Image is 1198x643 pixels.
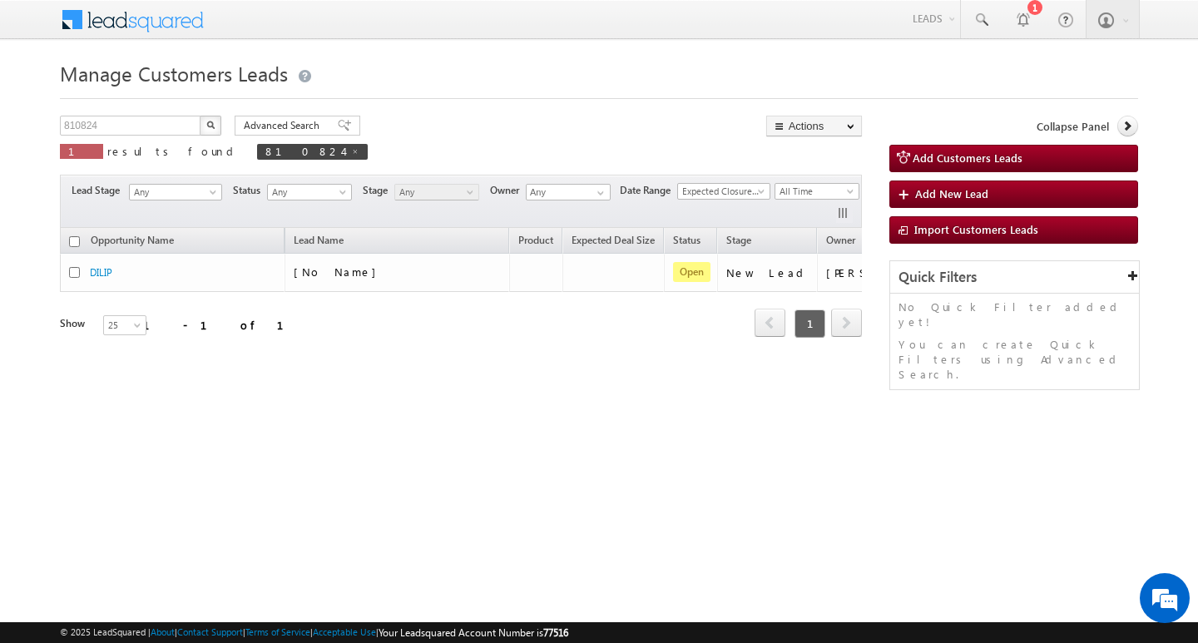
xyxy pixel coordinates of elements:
[69,236,80,247] input: Check all records
[726,265,809,280] div: New Lead
[898,299,1131,329] p: No Quick Filter added yet!
[914,222,1038,236] span: Import Customers Leads
[72,183,126,198] span: Lead Stage
[665,231,709,253] a: Status
[129,184,222,200] a: Any
[379,626,568,639] span: Your Leadsquared Account Number is
[1037,119,1109,134] span: Collapse Panel
[60,60,288,87] span: Manage Customers Leads
[588,185,609,201] a: Show All Items
[775,184,854,199] span: All Time
[107,144,240,158] span: results found
[915,186,988,200] span: Add New Lead
[826,234,855,246] span: Owner
[726,234,751,246] span: Stage
[151,626,175,637] a: About
[267,184,352,200] a: Any
[563,231,663,253] a: Expected Deal Size
[673,262,710,282] span: Open
[678,184,765,199] span: Expected Closure Date
[143,315,304,334] div: 1 - 1 of 1
[826,265,935,280] div: [PERSON_NAME]
[718,231,760,253] a: Stage
[68,144,95,158] span: 1
[677,183,770,200] a: Expected Closure Date
[831,309,862,337] span: next
[913,151,1022,165] span: Add Customers Leads
[572,234,655,246] span: Expected Deal Size
[206,121,215,129] img: Search
[90,266,112,279] a: DILIP
[543,626,568,639] span: 77516
[82,231,182,253] a: Opportunity Name
[490,183,526,198] span: Owner
[60,316,90,331] div: Show
[294,265,384,279] span: [No Name]
[103,315,146,335] a: 25
[394,184,479,200] a: Any
[898,337,1131,382] p: You can create Quick Filters using Advanced Search.
[890,261,1139,294] div: Quick Filters
[265,144,343,158] span: 810824
[245,626,310,637] a: Terms of Service
[60,625,568,641] span: © 2025 LeadSquared | | | | |
[831,310,862,337] a: next
[130,185,216,200] span: Any
[518,234,553,246] span: Product
[104,318,148,333] span: 25
[795,309,825,338] span: 1
[91,234,174,246] span: Opportunity Name
[526,184,611,200] input: Type to Search
[177,626,243,637] a: Contact Support
[755,309,785,337] span: prev
[363,183,394,198] span: Stage
[395,185,474,200] span: Any
[285,231,352,253] span: Lead Name
[755,310,785,337] a: prev
[620,183,677,198] span: Date Range
[775,183,859,200] a: All Time
[268,185,347,200] span: Any
[244,118,324,133] span: Advanced Search
[313,626,376,637] a: Acceptable Use
[233,183,267,198] span: Status
[766,116,862,136] button: Actions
